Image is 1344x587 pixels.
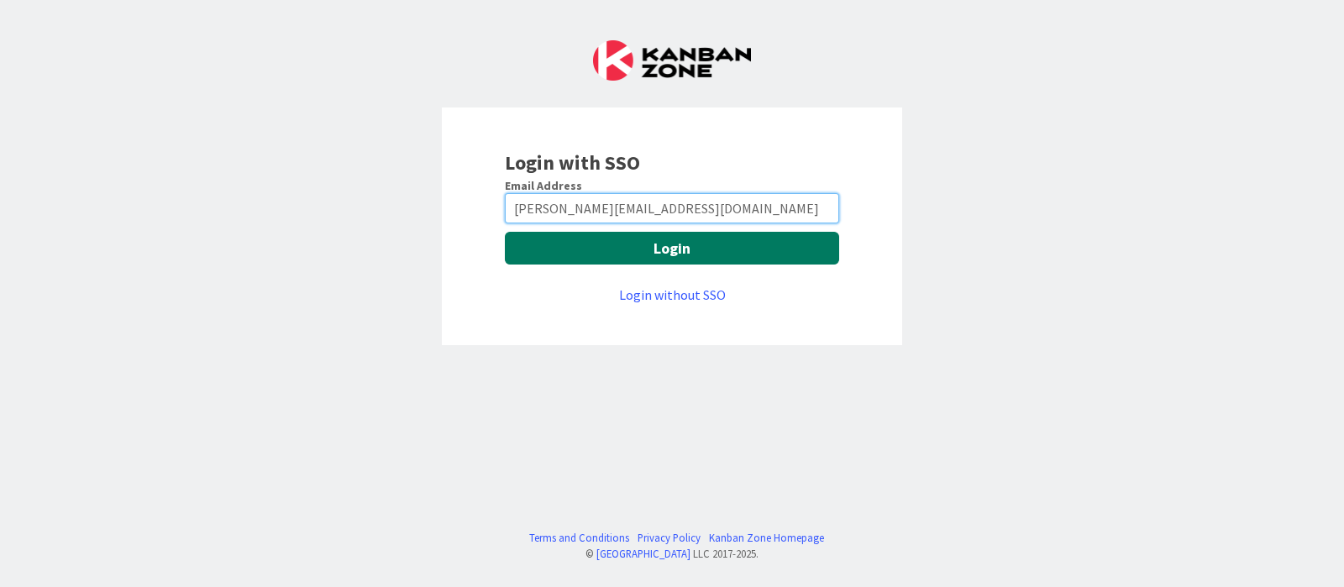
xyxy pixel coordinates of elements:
a: Privacy Policy [638,530,701,546]
label: Email Address [505,178,582,193]
a: [GEOGRAPHIC_DATA] [596,547,690,560]
b: Login with SSO [505,149,640,176]
a: Terms and Conditions [529,530,629,546]
img: Kanban Zone [593,40,751,81]
button: Login [505,232,839,265]
a: Kanban Zone Homepage [709,530,824,546]
a: Login without SSO [619,286,726,303]
div: © LLC 2017- 2025 . [521,546,824,562]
